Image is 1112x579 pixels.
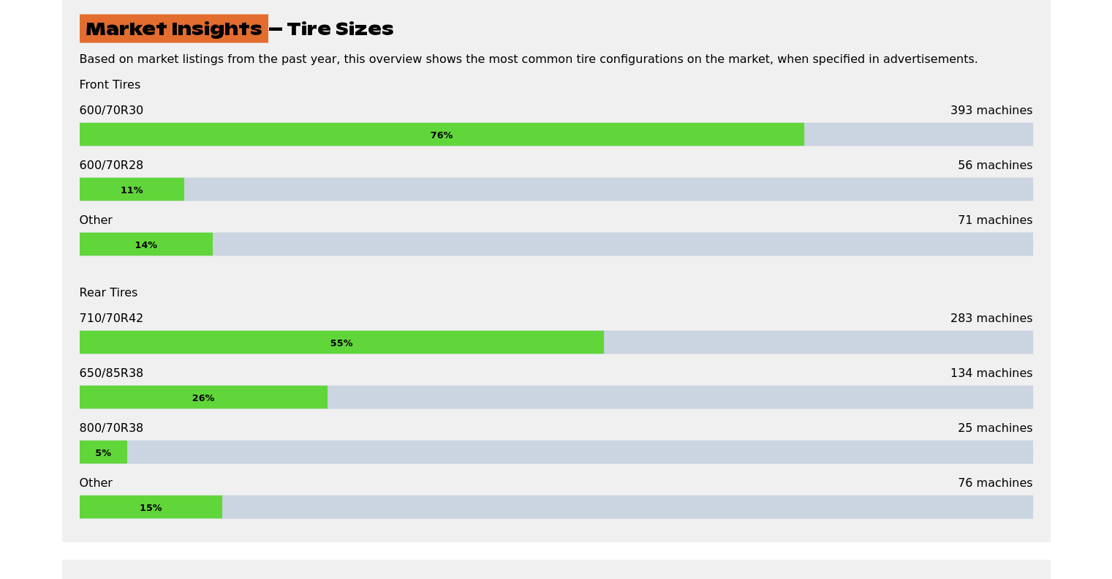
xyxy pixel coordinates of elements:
span: 600/70R28 [80,158,144,172]
div: 11% [121,184,143,195]
span: 600/70R30 [80,103,144,117]
span: Market Insights [80,15,268,43]
span: 800/70R38 [80,421,144,435]
div: Rear Tires [80,285,1033,299]
div: 5% [95,447,111,458]
span: 76 machines [958,476,1033,490]
div: Front Tires [80,78,1033,91]
span: 393 machines [950,103,1033,117]
div: 15% [140,502,162,513]
div: 26% [192,392,215,403]
div: 55% [330,337,353,348]
span: 71 machines [958,213,1033,227]
span: 56 machines [958,158,1033,172]
span: 650/85R38 [80,366,144,380]
p: Based on market listings from the past year, this overview shows the most common tire configurati... [80,52,1033,66]
span: Other [80,213,113,227]
span: 25 machines [958,421,1033,435]
div: 14% [135,239,157,250]
span: 134 machines [950,366,1033,380]
div: – Tire Sizes [80,18,1033,40]
span: 710/70R42 [80,311,144,325]
span: Other [80,476,113,490]
div: 76% [431,130,453,141]
span: 283 machines [950,311,1033,325]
